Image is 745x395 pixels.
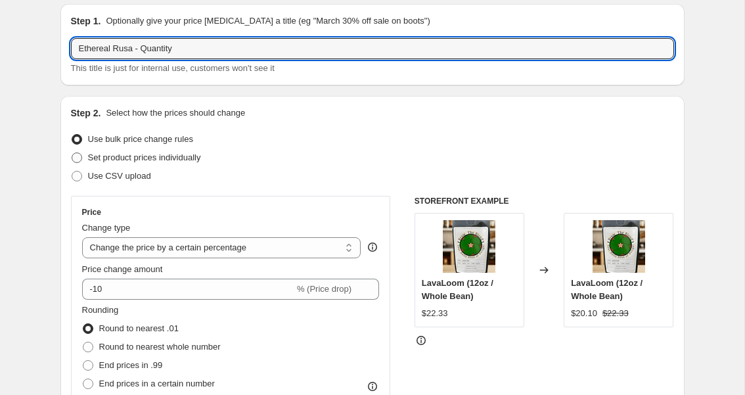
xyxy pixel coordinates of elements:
[443,220,495,273] img: VVelvet-989c61ab-8afc-45c0-9264-317aad213b4d-_1_80x.png
[602,307,629,320] strike: $22.33
[99,342,221,352] span: Round to nearest whole number
[571,307,597,320] div: $20.10
[106,106,245,120] p: Select how the prices should change
[88,171,151,181] span: Use CSV upload
[415,196,674,206] h6: STOREFRONT EXAMPLE
[82,264,163,274] span: Price change amount
[422,278,493,301] span: LavaLoom (12oz / Whole Bean)
[99,379,215,388] span: End prices in a certain number
[297,284,351,294] span: % (Price drop)
[366,241,379,254] div: help
[422,307,448,320] div: $22.33
[71,106,101,120] h2: Step 2.
[71,14,101,28] h2: Step 1.
[82,305,119,315] span: Rounding
[82,223,131,233] span: Change type
[88,134,193,144] span: Use bulk price change rules
[99,323,179,333] span: Round to nearest .01
[106,14,430,28] p: Optionally give your price [MEDICAL_DATA] a title (eg "March 30% off sale on boots")
[71,63,275,73] span: This title is just for internal use, customers won't see it
[99,360,163,370] span: End prices in .99
[82,279,294,300] input: -15
[88,152,201,162] span: Set product prices individually
[593,220,645,273] img: VVelvet-989c61ab-8afc-45c0-9264-317aad213b4d-_1_80x.png
[571,278,643,301] span: LavaLoom (12oz / Whole Bean)
[71,38,674,59] input: 30% off holiday sale
[82,207,101,218] h3: Price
